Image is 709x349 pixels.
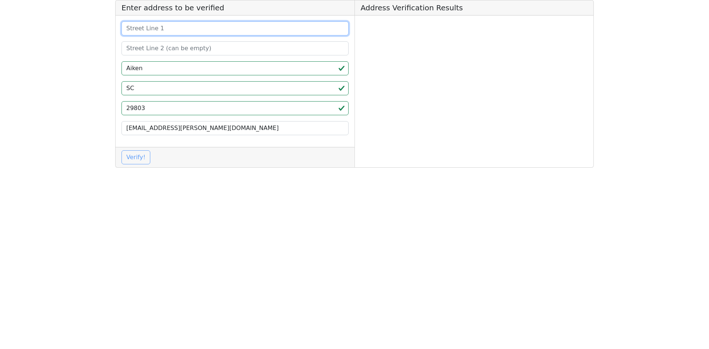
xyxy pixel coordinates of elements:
[121,121,349,135] input: Your Email
[116,0,354,16] h5: Enter address to be verified
[121,101,349,115] input: ZIP code 5 or 5+4
[121,21,349,35] input: Street Line 1
[121,81,349,95] input: 2-Letter State
[121,41,349,55] input: Street Line 2 (can be empty)
[355,0,594,16] h5: Address Verification Results
[121,61,349,75] input: City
